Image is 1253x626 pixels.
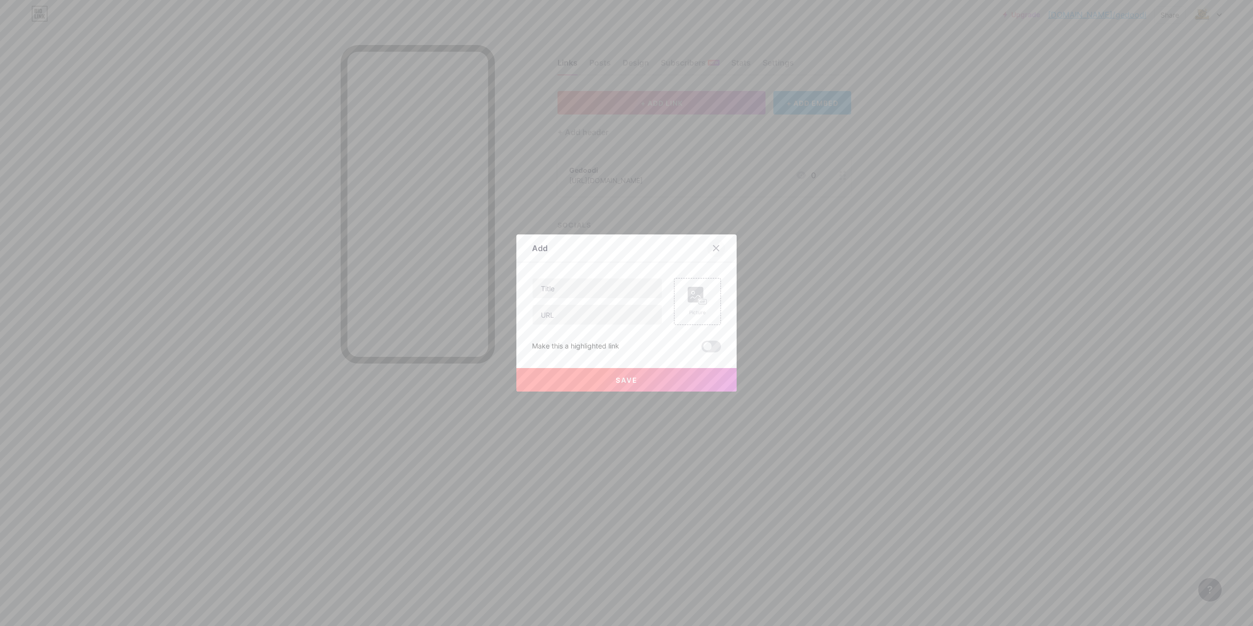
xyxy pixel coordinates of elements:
[532,242,548,254] div: Add
[533,305,662,325] input: URL
[533,278,662,298] input: Title
[616,376,638,384] span: Save
[516,368,737,392] button: Save
[688,309,707,316] div: Picture
[532,341,619,352] div: Make this a highlighted link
